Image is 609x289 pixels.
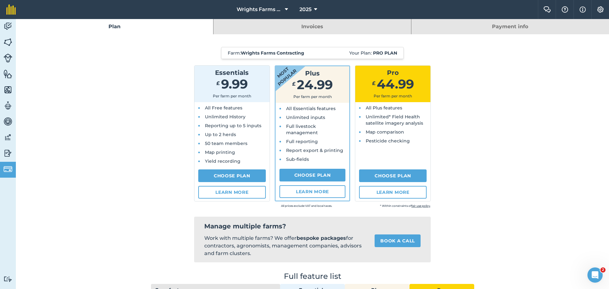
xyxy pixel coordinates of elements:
iframe: Intercom live chat [587,267,603,283]
span: 24.99 [297,77,333,92]
img: svg+xml;base64,PD94bWwgdmVyc2lvbj0iMS4wIiBlbmNvZGluZz0idXRmLTgiPz4KPCEtLSBHZW5lcmF0b3I6IEFkb2JlIE... [3,54,12,62]
span: Full livestock management [286,123,318,135]
span: Your Plan: [349,50,397,56]
span: All Free features [205,105,242,111]
span: £ [292,81,296,87]
img: svg+xml;base64,PD94bWwgdmVyc2lvbj0iMS4wIiBlbmNvZGluZz0idXRmLTgiPz4KPCEtLSBHZW5lcmF0b3I6IEFkb2JlIE... [3,276,12,282]
h2: Full feature list [151,273,474,280]
span: 44.99 [377,76,414,92]
span: Unlimited* Field Health satellite imagery analysis [366,114,423,126]
span: Map printing [205,149,235,155]
span: 50 team members [205,141,247,146]
span: Plus [305,69,320,77]
a: Payment info [411,19,609,34]
span: 9.99 [221,76,248,92]
span: Per farm per month [293,94,332,99]
span: Pro [387,69,399,76]
strong: Most popular [257,48,309,96]
span: Report export & printing [286,148,343,153]
img: fieldmargin Logo [6,4,16,15]
img: svg+xml;base64,PD94bWwgdmVyc2lvbj0iMS4wIiBlbmNvZGluZz0idXRmLTgiPz4KPCEtLSBHZW5lcmF0b3I6IEFkb2JlIE... [3,101,12,110]
small: * Within constraints of . [332,203,431,209]
span: Unlimited inputs [286,115,325,120]
p: Work with multiple farms? We offer for contractors, agronomists, management companies, advisors a... [204,234,364,257]
a: Learn more [359,186,427,199]
img: A cog icon [597,6,604,13]
span: £ [216,80,220,86]
span: Per farm per month [374,94,412,98]
strong: Pro plan [373,50,397,56]
h2: Manage multiple farms? [204,222,421,231]
span: Per farm per month [213,94,251,98]
span: 2 [600,267,606,273]
span: 2025 [299,6,311,13]
span: All Essentials features [286,106,336,111]
span: Reporting up to 5 inputs [205,123,261,128]
img: svg+xml;base64,PD94bWwgdmVyc2lvbj0iMS4wIiBlbmNvZGluZz0idXRmLTgiPz4KPCEtLSBHZW5lcmF0b3I6IEFkb2JlIE... [3,117,12,126]
span: Wrights Farms Contracting [237,6,282,13]
span: Unlimited History [205,114,246,120]
span: Essentials [215,69,249,76]
img: svg+xml;base64,PD94bWwgdmVyc2lvbj0iMS4wIiBlbmNvZGluZz0idXRmLTgiPz4KPCEtLSBHZW5lcmF0b3I6IEFkb2JlIE... [3,148,12,158]
strong: bespoke packages [297,235,346,241]
strong: Wrights Farms Contracting [241,50,304,56]
img: A question mark icon [561,6,569,13]
a: Plan [16,19,213,34]
span: Sub-fields [286,156,309,162]
img: svg+xml;base64,PHN2ZyB4bWxucz0iaHR0cDovL3d3dy53My5vcmcvMjAwMC9zdmciIHdpZHRoPSIxNyIgaGVpZ2h0PSIxNy... [580,6,586,13]
a: Choose Plan [359,169,427,182]
a: Choose Plan [279,169,346,181]
img: svg+xml;base64,PHN2ZyB4bWxucz0iaHR0cDovL3d3dy53My5vcmcvMjAwMC9zdmciIHdpZHRoPSI1NiIgaGVpZ2h0PSI2MC... [3,37,12,47]
span: Full reporting [286,139,318,144]
a: fair use policy [411,204,430,207]
span: Farm : [228,50,304,56]
img: svg+xml;base64,PD94bWwgdmVyc2lvbj0iMS4wIiBlbmNvZGluZz0idXRmLTgiPz4KPCEtLSBHZW5lcmF0b3I6IEFkb2JlIE... [3,22,12,31]
a: Book a call [375,234,421,247]
img: Two speech bubbles overlapping with the left bubble in the forefront [543,6,551,13]
a: Invoices [213,19,411,34]
span: £ [372,80,376,86]
img: svg+xml;base64,PD94bWwgdmVyc2lvbj0iMS4wIiBlbmNvZGluZz0idXRmLTgiPz4KPCEtLSBHZW5lcmF0b3I6IEFkb2JlIE... [3,133,12,142]
a: Learn more [279,185,346,198]
img: svg+xml;base64,PHN2ZyB4bWxucz0iaHR0cDovL3d3dy53My5vcmcvMjAwMC9zdmciIHdpZHRoPSI1NiIgaGVpZ2h0PSI2MC... [3,69,12,79]
span: Yield recording [205,158,240,164]
small: All prices exclude VAT and local taxes. [233,203,332,209]
span: Map comparison [366,129,404,135]
span: Pesticide checking [366,138,410,144]
img: svg+xml;base64,PD94bWwgdmVyc2lvbj0iMS4wIiBlbmNvZGluZz0idXRmLTgiPz4KPCEtLSBHZW5lcmF0b3I6IEFkb2JlIE... [3,165,12,174]
img: svg+xml;base64,PHN2ZyB4bWxucz0iaHR0cDovL3d3dy53My5vcmcvMjAwMC9zdmciIHdpZHRoPSI1NiIgaGVpZ2h0PSI2MC... [3,85,12,95]
a: Learn more [198,186,266,199]
a: Choose Plan [198,169,266,182]
span: Up to 2 herds [205,132,236,137]
span: All Plus features [366,105,402,111]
